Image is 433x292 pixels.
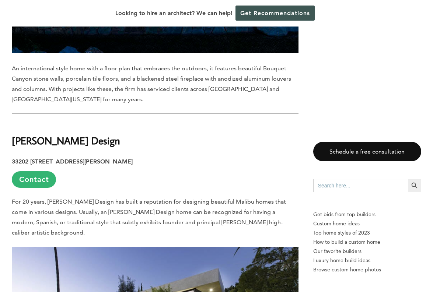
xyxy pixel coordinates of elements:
[313,210,421,219] p: Get bids from top builders
[12,158,133,165] strong: 33202 [STREET_ADDRESS][PERSON_NAME]
[411,182,419,190] svg: Search
[313,179,408,192] input: Search here...
[235,6,315,21] a: Get Recommendations
[12,123,298,148] h2: [PERSON_NAME] Design
[313,228,421,238] a: Top home styles of 2023
[313,142,421,161] a: Schedule a free consultation
[12,171,56,188] a: Contact
[313,238,421,247] a: How to build a custom home
[12,197,298,238] p: For 20 years, [PERSON_NAME] Design has built a reputation for designing beautiful Malibu homes th...
[291,239,424,283] iframe: Drift Widget Chat Controller
[313,219,421,228] a: Custom home ideas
